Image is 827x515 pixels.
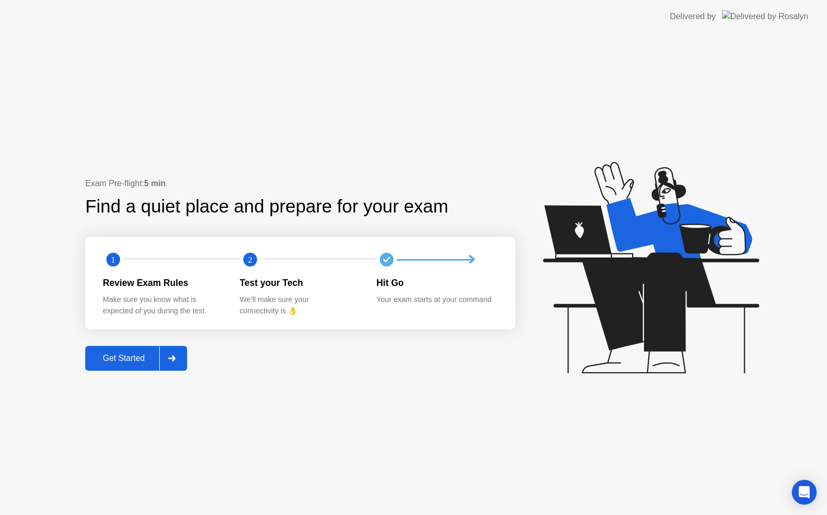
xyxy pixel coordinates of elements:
div: We’ll make sure your connectivity is 👌 [240,294,360,316]
div: Delivered by [670,10,716,23]
div: Test your Tech [240,276,360,290]
div: Open Intercom Messenger [792,480,817,505]
div: Find a quiet place and prepare for your exam [85,193,450,220]
text: 1 [111,255,115,265]
button: Get Started [85,346,187,371]
div: Get Started [88,354,159,363]
div: Your exam starts at your command [376,294,497,306]
div: Hit Go [376,276,497,290]
div: Review Exam Rules [103,276,223,290]
b: 5 min [144,179,166,188]
text: 2 [248,255,252,265]
img: Delivered by Rosalyn [722,10,808,22]
div: Make sure you know what is expected of you during the test. [103,294,223,316]
div: Exam Pre-flight: [85,177,515,190]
